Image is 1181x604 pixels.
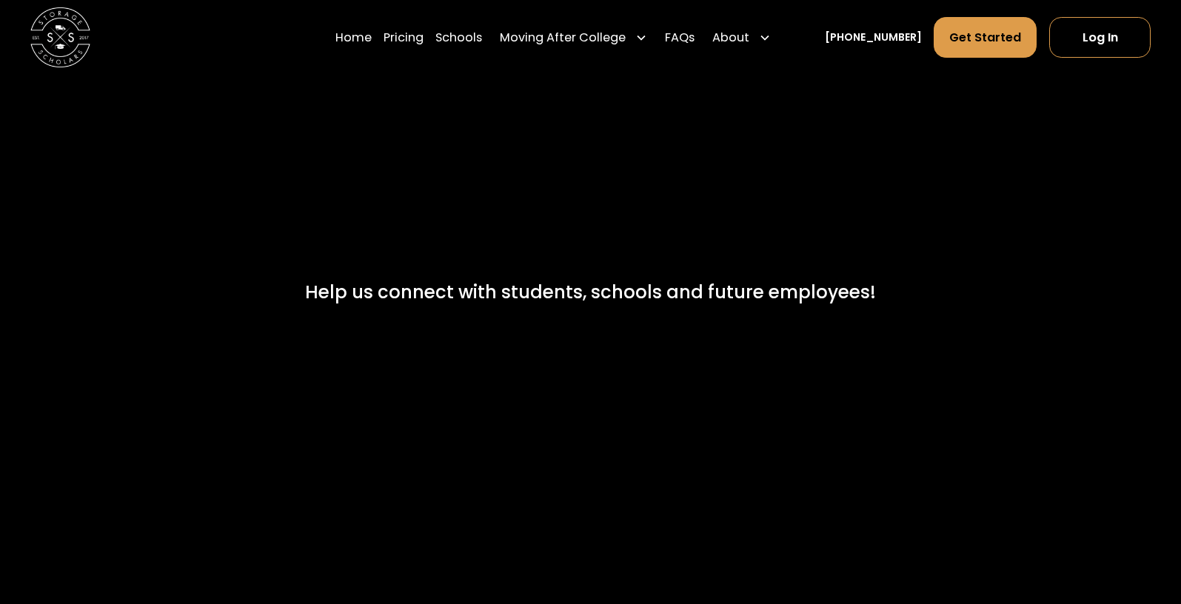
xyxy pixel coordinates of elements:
a: FAQs [665,16,695,58]
a: Get Started [934,17,1037,58]
div: About [706,16,777,58]
div: Help us connect with students, schools and future employees! [305,279,876,306]
div: Moving After College [500,29,626,47]
div: Moving After College [494,16,653,58]
a: [PHONE_NUMBER] [825,30,922,45]
a: Schools [435,16,482,58]
a: Pricing [384,16,424,58]
a: Home [335,16,372,58]
img: Storage Scholars main logo [30,7,90,67]
a: Log In [1049,17,1151,58]
div: About [712,29,749,47]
